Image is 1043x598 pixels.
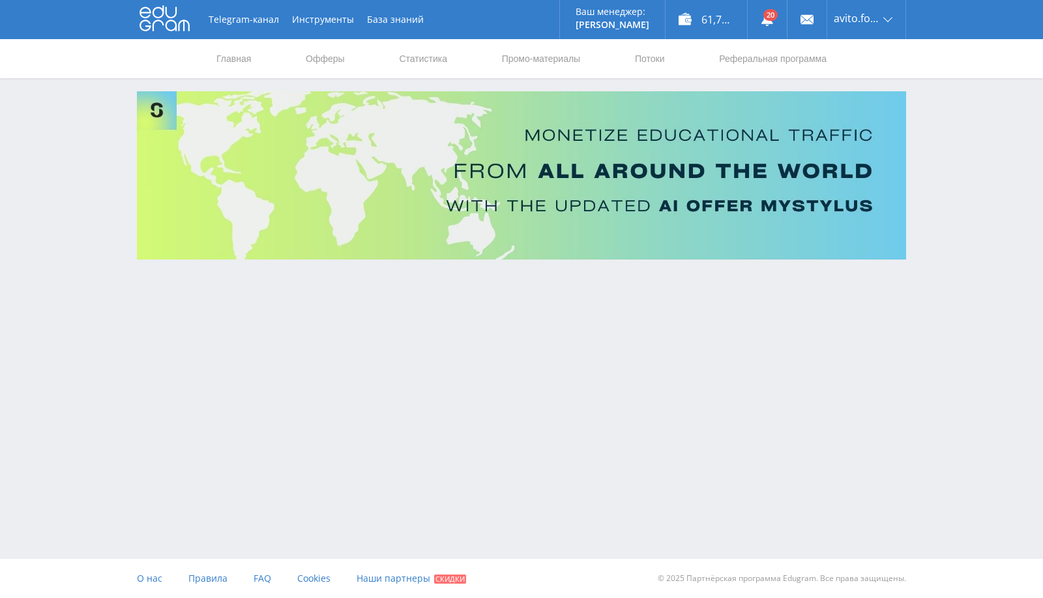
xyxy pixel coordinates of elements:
div: © 2025 Партнёрская программа Edugram. Все права защищены. [528,559,906,598]
a: Главная [215,39,252,78]
a: FAQ [254,559,271,598]
a: Наши партнеры Скидки [357,559,466,598]
a: Реферальная программа [718,39,828,78]
a: Потоки [634,39,666,78]
p: Ваш менеджер: [576,7,649,17]
p: [PERSON_NAME] [576,20,649,30]
span: Правила [188,572,228,584]
span: О нас [137,572,162,584]
a: Правила [188,559,228,598]
img: Banner [137,91,906,260]
span: Наши партнеры [357,572,430,584]
a: О нас [137,559,162,598]
a: Cookies [297,559,331,598]
a: Статистика [398,39,448,78]
a: Офферы [304,39,346,78]
span: Cookies [297,572,331,584]
span: FAQ [254,572,271,584]
span: avito.formulatraffica26 [834,13,879,23]
a: Промо-материалы [501,39,581,78]
span: Скидки [434,575,466,584]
